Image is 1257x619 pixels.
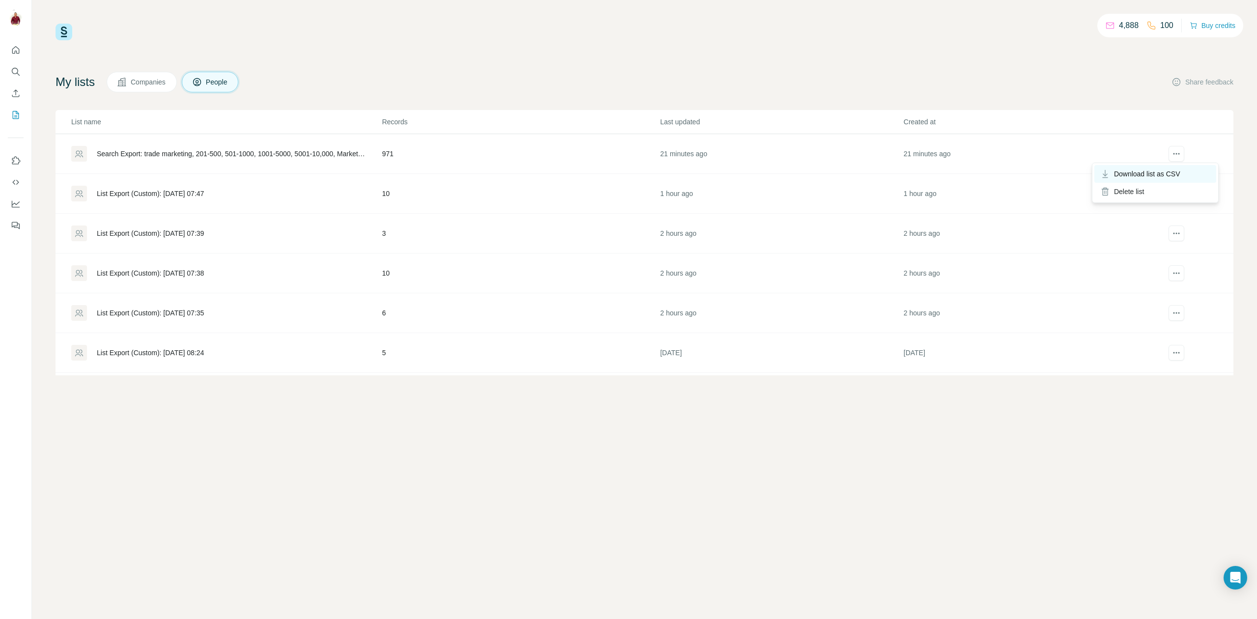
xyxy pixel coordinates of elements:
td: 2 hours ago [659,253,903,293]
td: 10 [381,174,659,214]
td: 1 hour ago [903,174,1146,214]
div: Search Export: trade marketing, 201-500, 501-1000, 1001-5000, 5001-10,000, Marketing, Senior, Own... [97,149,365,159]
td: 971 [381,134,659,174]
button: actions [1169,305,1184,321]
div: List Export (Custom): [DATE] 07:39 [97,228,204,238]
p: List name [71,117,381,127]
p: 4,888 [1119,20,1139,31]
td: 1 hour ago [659,174,903,214]
button: Quick start [8,41,24,59]
td: [DATE] [903,333,1146,373]
span: Download list as CSV [1114,169,1180,179]
td: 10 [381,253,659,293]
p: 100 [1160,20,1173,31]
td: 21 minutes ago [659,134,903,174]
td: 2 hours ago [903,214,1146,253]
button: Feedback [8,217,24,234]
p: Created at [904,117,1146,127]
td: 16 [381,373,659,413]
span: Companies [131,77,167,87]
button: actions [1169,265,1184,281]
td: 21 minutes ago [903,134,1146,174]
button: Use Surfe API [8,173,24,191]
button: Enrich CSV [8,84,24,102]
td: [DATE] [659,333,903,373]
div: List Export (Custom): [DATE] 07:38 [97,268,204,278]
td: 2 hours ago [659,293,903,333]
td: 2 hours ago [903,253,1146,293]
h4: My lists [56,74,95,90]
button: actions [1169,146,1184,162]
button: Buy credits [1190,19,1235,32]
td: 2 hours ago [903,293,1146,333]
button: Use Surfe on LinkedIn [8,152,24,169]
div: Delete list [1094,183,1216,200]
div: List Export (Custom): [DATE] 07:47 [97,189,204,198]
p: Records [382,117,659,127]
button: Search [8,63,24,81]
button: Dashboard [8,195,24,213]
div: List Export (Custom): [DATE] 08:24 [97,348,204,358]
div: Open Intercom Messenger [1224,566,1247,590]
button: My lists [8,106,24,124]
td: [DATE] [903,373,1146,413]
td: [DATE] [659,373,903,413]
td: 5 [381,333,659,373]
td: 2 hours ago [659,214,903,253]
img: Surfe Logo [56,24,72,40]
td: 6 [381,293,659,333]
button: actions [1169,345,1184,361]
p: Last updated [660,117,902,127]
td: 3 [381,214,659,253]
span: People [206,77,229,87]
button: actions [1169,225,1184,241]
button: Share feedback [1171,77,1233,87]
img: Avatar [8,10,24,26]
div: List Export (Custom): [DATE] 07:35 [97,308,204,318]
